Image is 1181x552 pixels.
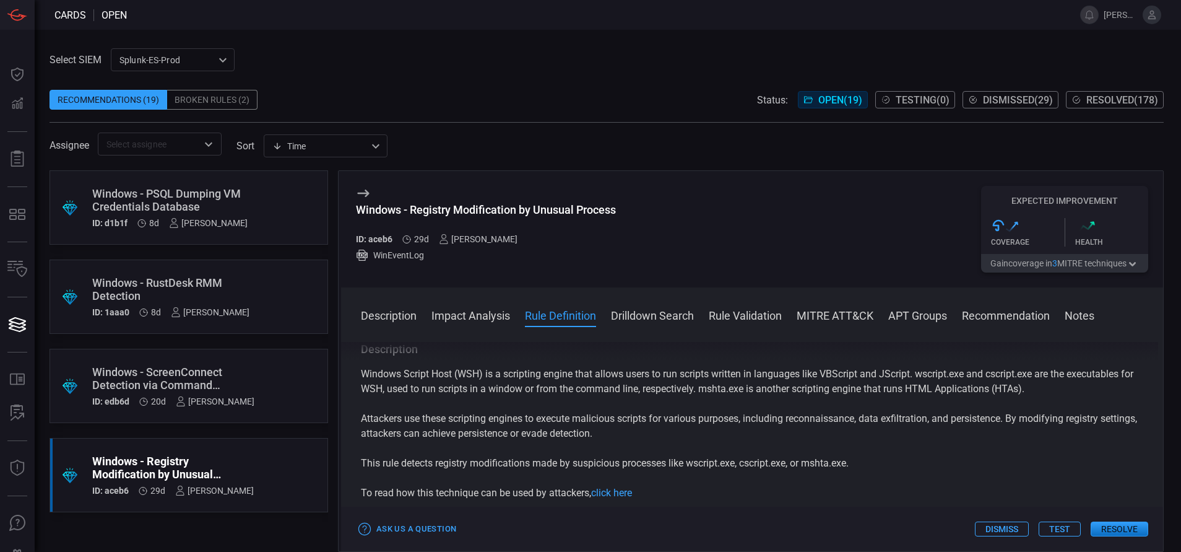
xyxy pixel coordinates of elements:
span: Cards [54,9,86,21]
button: Testing(0) [875,91,955,108]
div: Time [272,140,368,152]
span: 3 [1052,258,1057,268]
button: Test [1039,522,1081,537]
span: Assignee [50,139,89,151]
div: [PERSON_NAME] [176,396,254,406]
p: This rule detects registry modifications made by suspicious processes like wscript.exe, cscript.e... [361,456,1143,471]
button: Dashboard [2,59,32,89]
button: Resolved(178) [1066,91,1164,108]
button: Gaincoverage in3MITRE techniques [981,254,1148,273]
button: MITRE ATT&CK [797,307,873,322]
p: To read how this technique can be used by attackers, [361,486,1143,501]
button: Inventory [2,255,32,284]
div: Windows - Registry Modification by Unusual Process [356,203,616,216]
button: Impact Analysis [431,307,510,322]
button: Open [200,136,217,153]
h5: ID: aceb6 [92,486,129,496]
button: Ask Us A Question [2,509,32,538]
button: ALERT ANALYSIS [2,398,32,428]
input: Select assignee [102,136,197,152]
h5: Expected Improvement [981,196,1148,206]
div: [PERSON_NAME] [439,234,517,244]
p: Windows Script Host (WSH) is a scripting engine that allows users to run scripts written in langu... [361,367,1143,396]
span: open [102,9,127,21]
button: Cards [2,310,32,340]
span: Dismissed ( 29 ) [983,94,1053,106]
span: [PERSON_NAME].[PERSON_NAME] [1104,10,1138,20]
span: Status: [757,94,788,106]
h5: ID: edb6d [92,396,129,406]
span: Sep 21, 2025 11:14 AM [151,307,161,317]
div: Broken Rules (2) [167,90,257,110]
button: Rule Definition [525,307,596,322]
span: Aug 31, 2025 11:50 AM [150,486,165,496]
a: click here [591,487,632,499]
p: Attackers use these scripting engines to execute malicious scripts for various purposes, includin... [361,411,1143,441]
div: Recommendations (19) [50,90,167,110]
h5: ID: aceb6 [356,234,392,244]
div: [PERSON_NAME] [175,486,254,496]
p: Splunk-ES-Prod [119,54,215,66]
button: Open(19) [798,91,868,108]
button: Reports [2,144,32,174]
span: Resolved ( 178 ) [1086,94,1158,106]
label: sort [236,140,254,152]
h5: ID: d1b1f [92,218,128,228]
button: Rule Validation [709,307,782,322]
div: Health [1075,238,1149,247]
button: Detections [2,89,32,119]
div: Windows - RustDesk RMM Detection [92,276,249,302]
button: Rule Catalog [2,365,32,395]
button: Dismiss [975,522,1029,537]
button: Drilldown Search [611,307,694,322]
button: Dismissed(29) [963,91,1058,108]
span: Aug 31, 2025 11:50 AM [414,234,429,244]
span: Testing ( 0 ) [896,94,950,106]
div: WinEventLog [356,249,616,261]
div: Windows - PSQL Dumping VM Credentials Database [92,187,248,213]
button: Description [361,307,417,322]
button: Recommendation [962,307,1050,322]
div: [PERSON_NAME] [169,218,248,228]
div: Windows - ScreenConnect Detection via Command Parameters [92,366,254,392]
button: Threat Intelligence [2,453,32,483]
button: Notes [1065,307,1094,322]
span: Open ( 19 ) [818,94,862,106]
span: Sep 21, 2025 11:14 AM [149,218,159,228]
span: Sep 09, 2025 2:15 PM [151,396,166,406]
button: Ask Us a Question [356,520,459,539]
button: Resolve [1091,522,1148,537]
button: APT Groups [888,307,947,322]
div: [PERSON_NAME] [171,307,249,317]
div: Coverage [991,238,1065,247]
button: MITRE - Detection Posture [2,199,32,229]
label: Select SIEM [50,54,102,66]
h5: ID: 1aaa0 [92,307,129,317]
div: Windows - Registry Modification by Unusual Process [92,455,254,481]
